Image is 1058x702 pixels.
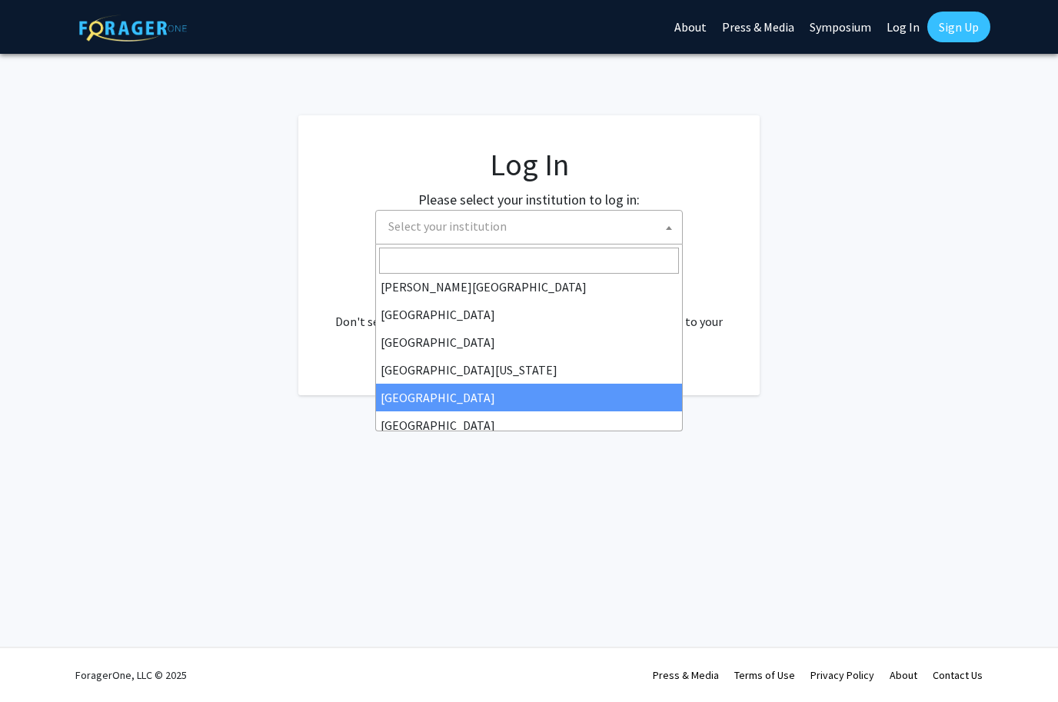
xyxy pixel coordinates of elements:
a: Terms of Use [734,668,795,682]
li: [PERSON_NAME][GEOGRAPHIC_DATA] [376,273,682,301]
a: Sign Up [927,12,990,42]
h1: Log In [329,146,729,183]
iframe: Chat [12,633,65,690]
li: [GEOGRAPHIC_DATA][US_STATE] [376,356,682,384]
span: Select your institution [382,211,682,242]
img: ForagerOne Logo [79,15,187,42]
label: Please select your institution to log in: [418,189,640,210]
li: [GEOGRAPHIC_DATA] [376,411,682,439]
li: [GEOGRAPHIC_DATA] [376,384,682,411]
span: Select your institution [375,210,683,245]
input: Search [379,248,679,274]
span: Select your institution [388,218,507,234]
a: Press & Media [653,668,719,682]
li: [GEOGRAPHIC_DATA] [376,328,682,356]
div: No account? . Don't see your institution? about bringing ForagerOne to your institution. [329,275,729,349]
a: About [890,668,917,682]
a: Privacy Policy [810,668,874,682]
a: Contact Us [933,668,983,682]
div: ForagerOne, LLC © 2025 [75,648,187,702]
li: [GEOGRAPHIC_DATA] [376,301,682,328]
